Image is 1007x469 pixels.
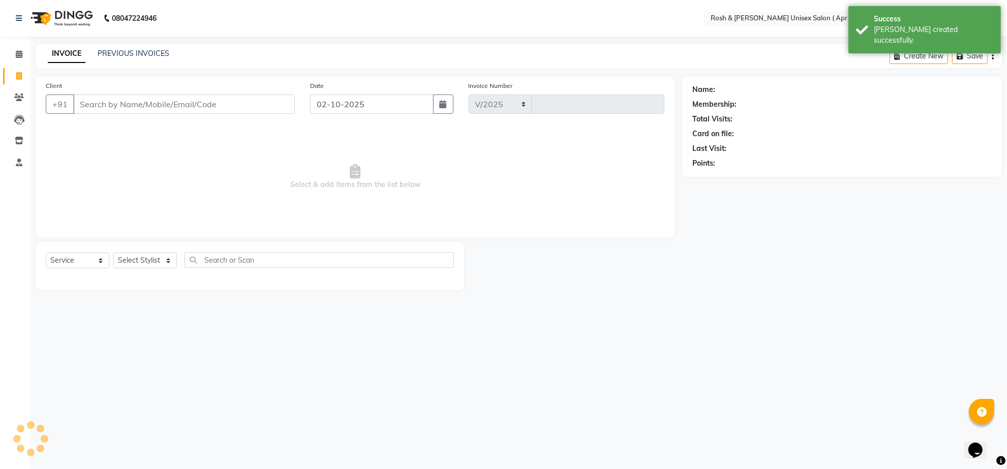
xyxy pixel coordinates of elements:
span: Select & add items from the list below [46,126,664,228]
a: INVOICE [48,45,85,63]
button: Save [952,48,988,64]
input: Search by Name/Mobile/Email/Code [73,95,295,114]
div: Bill created successfully. [874,24,993,46]
div: Points: [692,158,715,169]
label: Date [310,81,324,90]
b: 08047224946 [112,4,157,33]
img: logo [26,4,96,33]
div: Card on file: [692,129,734,139]
div: Last Visit: [692,143,726,154]
button: Create New [890,48,948,64]
div: Total Visits: [692,114,733,124]
iframe: chat widget [964,428,997,459]
input: Search or Scan [185,252,454,268]
label: Invoice Number [469,81,513,90]
div: Membership: [692,99,737,110]
a: PREVIOUS INVOICES [98,49,169,58]
div: Name: [692,84,715,95]
div: Success [874,14,993,24]
button: +91 [46,95,74,114]
label: Client [46,81,62,90]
